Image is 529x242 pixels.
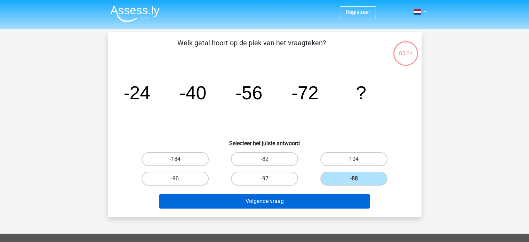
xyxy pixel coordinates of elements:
button: Volgende vraag [159,194,370,209]
tspan: -72 [291,82,319,103]
label: -184 [142,152,209,166]
tspan: -56 [235,82,262,103]
a: Registreer [346,9,370,15]
h6: Selecteer het juiste antwoord [119,134,410,147]
p: Welk getal hoort op de plek van het vraagteken? [119,38,384,58]
label: -97 [231,172,298,186]
div: 05:34 [393,40,419,58]
label: -82 [231,152,298,166]
tspan: -40 [179,82,206,103]
tspan: -24 [123,82,150,103]
img: Assessly [110,6,160,22]
tspan: ? [356,82,366,103]
label: -88 [320,172,387,186]
label: 104 [320,152,387,166]
label: -90 [142,172,209,186]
